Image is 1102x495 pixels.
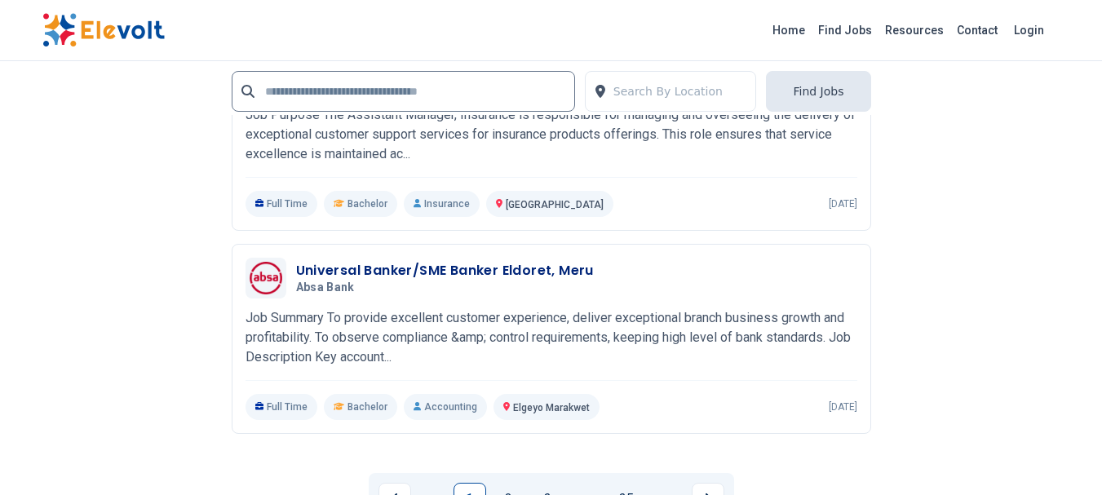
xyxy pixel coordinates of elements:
iframe: Chat Widget [1020,417,1102,495]
p: [DATE] [829,400,857,413]
p: Job Purpose The Assistant Manager, Insurance is responsible for managing and overseeing the deliv... [246,105,857,164]
p: Job Summary To provide excellent customer experience, deliver exceptional branch business growth ... [246,308,857,367]
span: Absa Bank [296,281,355,295]
span: Elgeyo Marakwet [513,402,590,413]
a: Contact [950,17,1004,43]
button: Find Jobs [766,71,870,112]
span: Bachelor [347,400,387,413]
a: Equity BankAssistant Manager, InsuranceEquity BankJob Purpose The Assistant Manager, Insurance is... [246,55,857,217]
a: Login [1004,14,1054,46]
p: Accounting [404,394,487,420]
img: Absa Bank [250,262,282,294]
p: Full Time [246,394,318,420]
span: [GEOGRAPHIC_DATA] [506,199,604,210]
p: Insurance [404,191,480,217]
p: Full Time [246,191,318,217]
a: Find Jobs [812,17,879,43]
span: Bachelor [347,197,387,210]
a: Resources [879,17,950,43]
img: Elevolt [42,13,165,47]
p: [DATE] [829,197,857,210]
a: Absa BankUniversal Banker/SME Banker Eldoret, MeruAbsa BankJob Summary To provide excellent custo... [246,258,857,420]
a: Home [766,17,812,43]
h3: Universal Banker/SME Banker Eldoret, Meru [296,261,594,281]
